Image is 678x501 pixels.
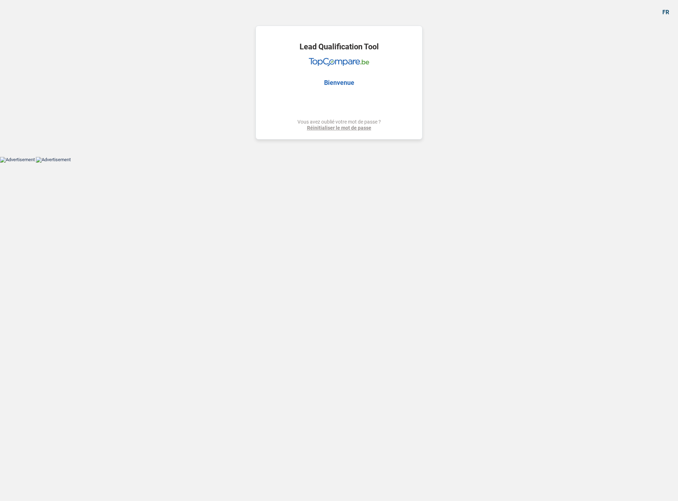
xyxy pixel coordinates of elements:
h2: Bienvenue [324,79,354,87]
div: Vous avez oublié votre mot de passe ? [297,119,381,131]
img: TopCompare Logo [309,58,369,66]
div: fr [662,9,669,16]
img: Advertisement [36,157,71,163]
a: Réinitialiser le mot de passe [297,125,381,131]
h1: Lead Qualification Tool [300,43,379,51]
